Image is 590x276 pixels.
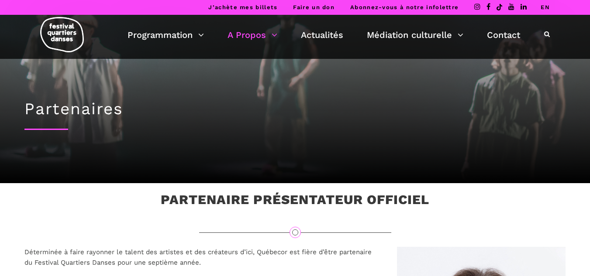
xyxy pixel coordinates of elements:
[128,27,204,42] a: Programmation
[293,4,335,10] a: Faire un don
[487,27,520,42] a: Contact
[24,99,566,119] h1: Partenaires
[301,27,343,42] a: Actualités
[367,27,463,42] a: Médiation culturelle
[541,4,550,10] a: EN
[208,4,277,10] a: J’achète mes billets
[228,27,277,42] a: A Propos
[40,17,84,52] img: logo-fqd-med
[350,4,459,10] a: Abonnez-vous à notre infolettre
[161,192,429,214] h3: Partenaire Présentateur Officiel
